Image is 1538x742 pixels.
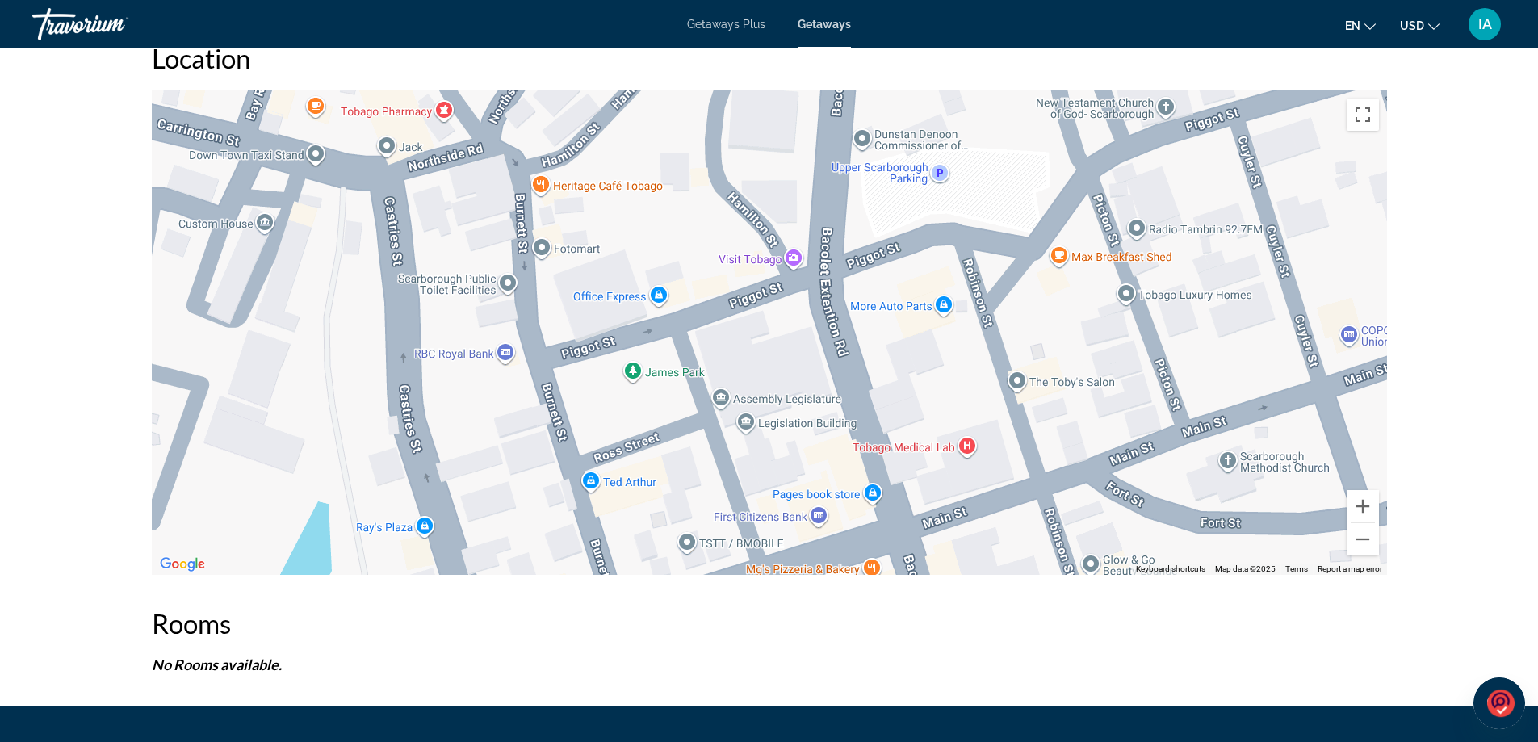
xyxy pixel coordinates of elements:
iframe: Button to launch messaging window [1473,677,1525,729]
span: en [1345,19,1360,32]
button: Toggle fullscreen view [1347,99,1379,131]
a: Terms (opens in new tab) [1285,564,1308,573]
a: Getaways [798,18,851,31]
img: o1IwAAAABJRU5ErkJggg== [1487,688,1515,718]
button: Keyboard shortcuts [1136,564,1205,575]
a: Getaways Plus [687,18,765,31]
button: Change language [1345,14,1376,37]
a: Open this area in Google Maps (opens a new window) [156,554,209,575]
button: Zoom in [1347,490,1379,522]
button: Change currency [1400,14,1440,37]
img: Google [156,554,209,575]
span: USD [1400,19,1424,32]
h2: Rooms [152,607,1387,639]
span: IA [1478,16,1492,32]
a: Report a map error [1318,564,1382,573]
button: Zoom out [1347,523,1379,555]
a: Travorium [32,3,194,45]
span: Map data ©2025 [1215,564,1276,573]
h2: Location [152,42,1387,74]
p: No Rooms available. [152,656,1387,673]
button: User Menu [1464,7,1506,41]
